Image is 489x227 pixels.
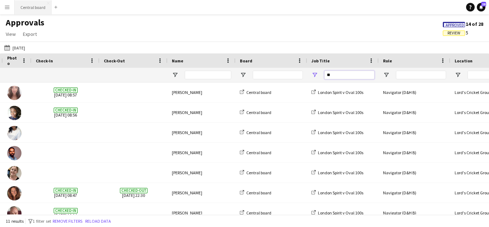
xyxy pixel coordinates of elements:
[7,166,21,180] img: Caitlin Harvey
[36,203,95,223] span: [DATE] 10:14
[379,143,450,162] div: Navigator (D&H B)
[311,72,318,78] button: Open Filter Menu
[20,29,40,39] a: Export
[240,90,271,95] a: Central board
[379,82,450,102] div: Navigator (D&H B)
[253,71,303,79] input: Board Filter Input
[379,103,450,122] div: Navigator (D&H B)
[7,86,21,100] img: Sophia Kaytaz
[311,58,330,63] span: Job Title
[379,183,450,203] div: Navigator (D&H B)
[311,130,363,135] a: London Spirit v Oval 100s
[54,108,78,113] span: Checked-in
[240,130,271,135] a: Central board
[383,72,389,78] button: Open Filter Menu
[443,29,468,36] span: 5
[446,23,464,28] span: Approved
[54,188,78,193] span: Checked-in
[33,218,51,224] span: 1 filter set
[324,71,374,79] input: Job Title Filter Input
[36,183,95,203] span: [DATE] 08:47
[311,110,363,115] a: London Spirit v Oval 100s
[172,58,183,63] span: Name
[36,82,95,102] span: [DATE] 08:57
[54,88,78,93] span: Checked-in
[246,190,271,195] span: Central board
[104,183,163,203] span: [DATE] 22:30
[240,72,246,78] button: Open Filter Menu
[455,58,473,63] span: Location
[185,71,231,79] input: Name Filter Input
[168,163,236,183] div: [PERSON_NAME]
[168,82,236,102] div: [PERSON_NAME]
[168,143,236,162] div: [PERSON_NAME]
[172,72,178,78] button: Open Filter Menu
[318,130,363,135] span: London Spirit v Oval 100s
[318,110,363,115] span: London Spirit v Oval 100s
[240,58,252,63] span: Board
[168,123,236,142] div: [PERSON_NAME]
[7,206,21,221] img: Scott Cooper
[240,150,271,155] a: Central board
[168,203,236,223] div: [PERSON_NAME]
[246,150,271,155] span: Central board
[318,190,363,195] span: London Spirit v Oval 100s
[168,183,236,203] div: [PERSON_NAME]
[318,170,363,175] span: London Spirit v Oval 100s
[51,217,84,225] button: Remove filters
[23,31,37,37] span: Export
[36,103,95,122] span: [DATE] 08:56
[84,217,112,225] button: Reload data
[318,90,363,95] span: London Spirit v Oval 100s
[311,190,363,195] a: London Spirit v Oval 100s
[455,72,461,78] button: Open Filter Menu
[311,150,363,155] a: London Spirit v Oval 100s
[7,55,19,66] span: Photo
[481,2,486,6] span: 28
[240,190,271,195] a: Central board
[120,188,147,193] span: Checked-out
[7,146,21,160] img: Hardeep Singh
[36,58,53,63] span: Check-In
[246,170,271,175] span: Central board
[379,123,450,142] div: Navigator (D&H B)
[6,31,16,37] span: View
[15,0,52,14] button: Central board
[7,186,21,200] img: Sarah Camacho
[443,21,483,27] span: 14 of 28
[3,29,19,39] a: View
[396,71,446,79] input: Role Filter Input
[311,170,363,175] a: London Spirit v Oval 100s
[246,90,271,95] span: Central board
[168,103,236,122] div: [PERSON_NAME]
[311,90,363,95] a: London Spirit v Oval 100s
[7,126,21,140] img: Hayley Ekwubiri
[379,163,450,183] div: Navigator (D&H B)
[379,203,450,223] div: Navigator (D&H B)
[240,110,271,115] a: Central board
[246,110,271,115] span: Central board
[447,31,460,36] span: Review
[477,3,485,11] a: 28
[318,150,363,155] span: London Spirit v Oval 100s
[383,58,392,63] span: Role
[54,208,78,213] span: Checked-in
[104,58,125,63] span: Check-Out
[246,130,271,135] span: Central board
[3,43,26,52] button: [DATE]
[240,170,271,175] a: Central board
[7,106,21,120] img: Izukanne Okongwu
